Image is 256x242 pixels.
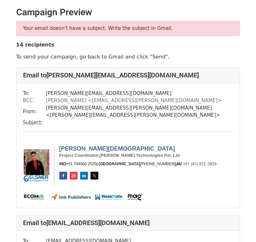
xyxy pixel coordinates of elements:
td: [PERSON_NAME][EMAIL_ADDRESS][DOMAIN_NAME] [46,90,233,97]
span: +91 79 [59,162,78,166]
img: facebook [59,172,67,180]
img: instagram [70,172,78,180]
img: https://www.myappgurus.com/ [128,194,142,201]
td: [PERSON_NAME] < [EMAIL_ADDRESS][PERSON_NAME][DOMAIN_NAME] > [46,97,233,104]
img: linkedin [80,172,88,180]
td: BCC: [23,97,46,104]
h4: Email to [PERSON_NAME][EMAIL_ADDRESS][DOMAIN_NAME] [23,71,233,79]
td: Subject: [23,119,46,127]
h4: Email to [EMAIL_ADDRESS][DOMAIN_NAME] [23,219,233,227]
b: | [175,162,176,166]
span: [PHONE_NUMBER] [140,162,175,166]
span: Project Coordinator, [59,153,100,158]
td: To: [23,90,46,97]
img: twitter [91,172,98,180]
b: | [GEOGRAPHIC_DATA] [96,162,140,166]
p: To send your campaign, go back to Gmail and click "Send". [16,53,240,60]
img: https://weekmate.in/ [93,193,124,201]
img: https://linkpublishers.com/ [51,194,91,201]
strong: 14 recipients [16,42,55,48]
p: Your email doesn't have a subject. Write the subject in Gmail. [23,25,233,32]
img: https://www.ecomva.com/ [24,195,44,200]
h2: Campaign Preview [16,7,240,18]
font: [PERSON_NAME][DEMOGRAPHIC_DATA] [59,145,175,152]
b: IND [59,162,66,166]
span: [PERSON_NAME] Technologies Pvt. Ltd [100,153,180,158]
span: 4006 2525 [78,162,96,166]
strong: AU [177,161,182,167]
td: From: [23,104,46,119]
img: photo [24,175,49,182]
a: +61 (41) 322 -3826 [183,161,217,167]
td: [PERSON_NAME][EMAIL_ADDRESS][PERSON_NAME][DOMAIN_NAME] < [PERSON_NAME][EMAIL_ADDRESS][PERSON_NAME... [46,104,233,119]
img: AIorK4z5ysSwSn4-fsn4odIuYK5KP7IkM6qAW9xGk9gHkQEKpvRzqyPIN3yTloOXKUw4oRF2CuQ9bOuuydyQ [24,149,49,175]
